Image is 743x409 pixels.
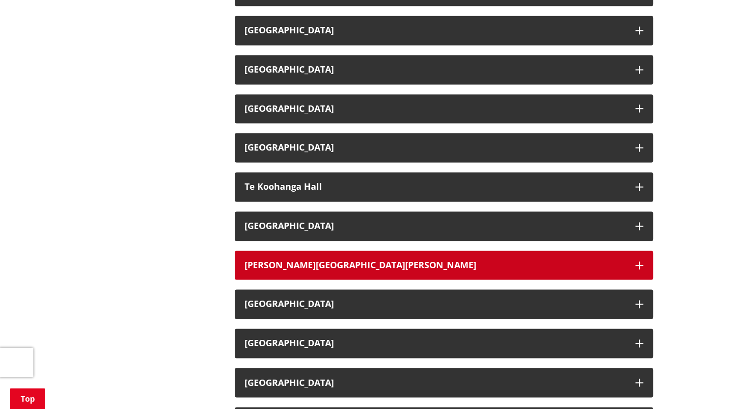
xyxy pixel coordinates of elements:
button: [GEOGRAPHIC_DATA] [235,133,653,162]
button: [GEOGRAPHIC_DATA] [235,55,653,84]
h3: [GEOGRAPHIC_DATA] [245,378,626,387]
button: [GEOGRAPHIC_DATA] [235,368,653,397]
h3: [GEOGRAPHIC_DATA] [245,221,626,231]
button: [GEOGRAPHIC_DATA] [235,94,653,124]
button: [GEOGRAPHIC_DATA] [235,16,653,45]
button: [PERSON_NAME][GEOGRAPHIC_DATA][PERSON_NAME] [235,251,653,280]
h3: [GEOGRAPHIC_DATA] [245,143,626,153]
button: Te Koohanga Hall [235,172,653,202]
h3: [GEOGRAPHIC_DATA] [245,65,626,75]
h3: [PERSON_NAME][GEOGRAPHIC_DATA][PERSON_NAME] [245,260,626,270]
h3: [GEOGRAPHIC_DATA] [245,104,626,114]
a: Top [10,388,45,409]
button: [GEOGRAPHIC_DATA] [235,329,653,358]
h3: [GEOGRAPHIC_DATA] [245,338,626,348]
button: [GEOGRAPHIC_DATA] [235,289,653,319]
h3: Te Koohanga Hall [245,182,626,192]
h3: [GEOGRAPHIC_DATA] [245,26,626,35]
iframe: Messenger Launcher [698,368,733,403]
h3: [GEOGRAPHIC_DATA] [245,299,626,309]
button: [GEOGRAPHIC_DATA] [235,211,653,241]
